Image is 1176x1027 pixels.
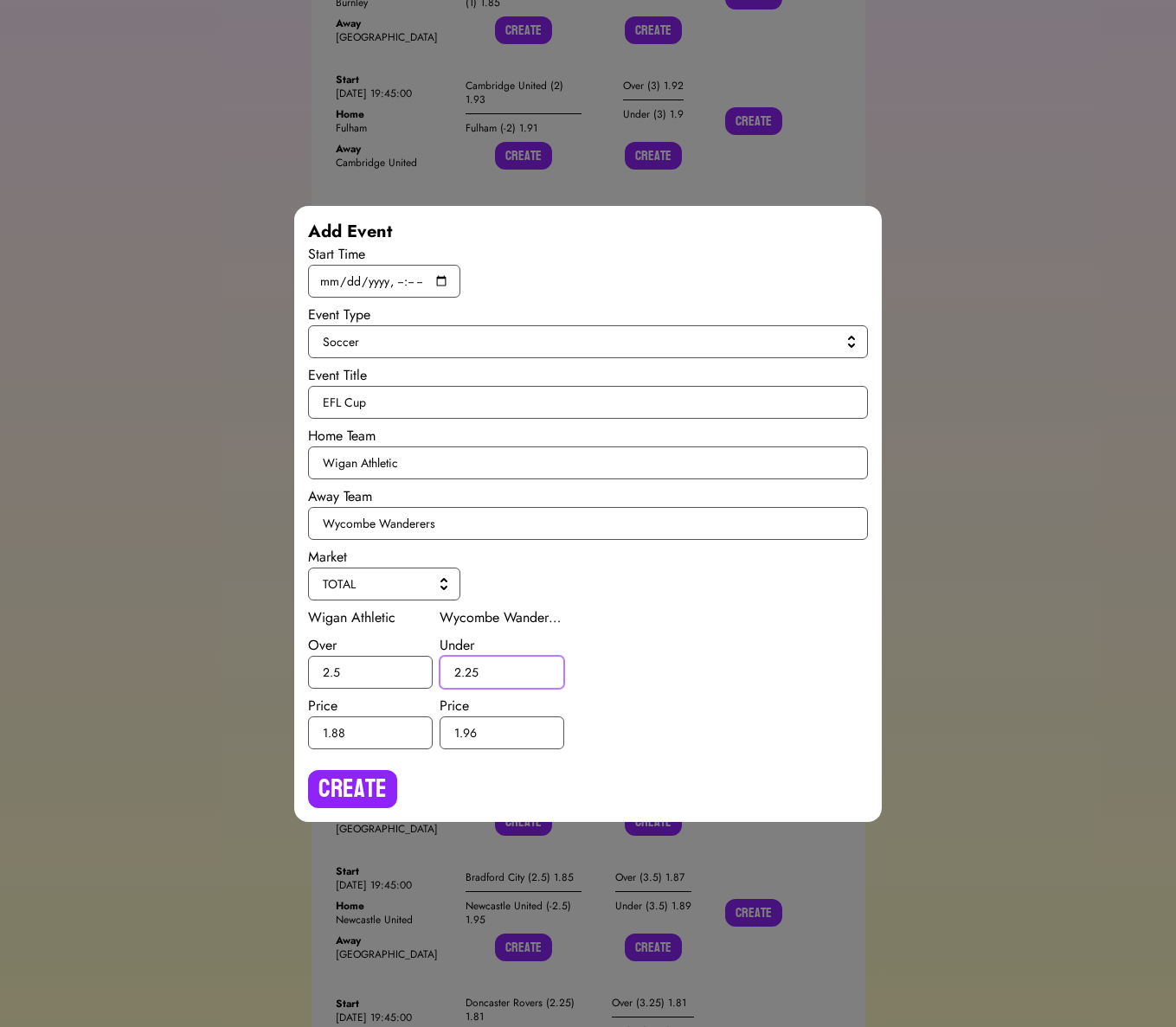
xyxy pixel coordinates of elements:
[308,547,869,568] div: Market
[308,426,869,446] div: Home Team
[308,220,869,244] div: Add Event
[308,305,869,325] div: Event Type
[308,696,433,716] div: Price
[323,575,439,593] span: TOTAL
[323,333,847,350] span: Soccer
[440,696,564,716] div: Price
[308,770,397,808] button: Create
[308,607,433,628] div: Wigan Athletic
[308,365,869,386] div: Event Title
[440,607,564,628] div: Wycombe Wanderers
[308,244,869,265] div: Start Time
[308,486,869,507] div: Away Team
[440,635,564,656] div: Under
[308,325,869,358] button: Soccer
[308,635,433,656] div: Over
[308,568,460,600] button: TOTAL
